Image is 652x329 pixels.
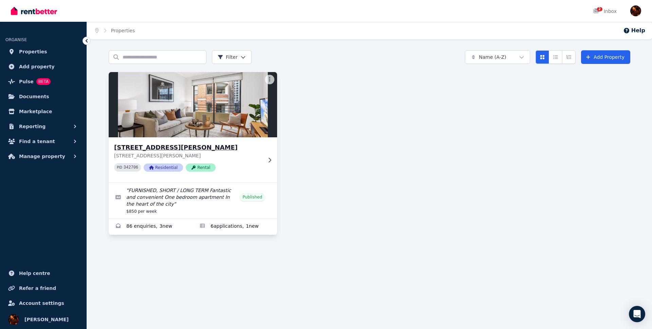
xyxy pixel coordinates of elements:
a: Enquiries for 7/37-51 Foster Street, Surry Hills [109,219,193,235]
a: Properties [5,45,81,58]
img: Sergio Lourenco da Silva [630,5,641,16]
img: Sergio Lourenco da Silva [8,314,19,325]
span: Manage property [19,152,65,160]
span: Pulse [19,77,34,86]
a: Properties [111,28,135,33]
span: Reporting [19,122,46,131]
span: Find a tenant [19,137,55,145]
button: Find a tenant [5,135,81,148]
span: 2 [597,7,602,11]
button: Name (A-Z) [465,50,530,64]
nav: Breadcrumb [87,22,143,39]
a: Refer a friend [5,281,81,295]
a: Add Property [581,50,630,64]
span: ORGANISE [5,37,27,42]
button: Manage property [5,150,81,163]
a: 7/37-51 Foster Street, Surry Hills[STREET_ADDRESS][PERSON_NAME][STREET_ADDRESS][PERSON_NAME]PID 3... [109,72,277,183]
span: Name (A-Z) [479,54,506,60]
a: Marketplace [5,105,81,118]
span: [PERSON_NAME] [24,315,69,324]
span: Residential [144,163,183,172]
span: Refer a friend [19,284,56,292]
a: Edit listing: FURNISHED, SHORT / LONG TERM Fantastic and convenient One bedroom apartment In the ... [109,183,277,218]
p: [STREET_ADDRESS][PERSON_NAME] [114,152,262,159]
span: Documents [19,92,49,101]
div: Open Intercom Messenger [629,306,645,322]
button: Help [623,27,645,35]
a: Help centre [5,266,81,280]
span: Account settings [19,299,64,307]
button: Compact list view [549,50,562,64]
a: Documents [5,90,81,103]
span: Properties [19,48,47,56]
button: Expanded list view [562,50,576,64]
button: Filter [212,50,252,64]
small: PID [117,166,122,169]
span: Help centre [19,269,50,277]
span: Add property [19,63,55,71]
button: Card view [536,50,549,64]
img: RentBetter [11,6,57,16]
span: Rental [186,163,216,172]
a: Account settings [5,296,81,310]
div: Inbox [593,8,617,15]
button: Reporting [5,120,81,133]
span: Filter [218,54,238,60]
span: Marketplace [19,107,52,116]
span: BETA [36,78,51,85]
a: Applications for 7/37-51 Foster Street, Surry Hills [193,219,277,235]
div: View options [536,50,576,64]
code: 342706 [124,165,138,170]
a: PulseBETA [5,75,81,88]
a: Add property [5,60,81,73]
button: More options [265,75,274,84]
img: 7/37-51 Foster Street, Surry Hills [105,70,282,139]
h3: [STREET_ADDRESS][PERSON_NAME] [114,143,262,152]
